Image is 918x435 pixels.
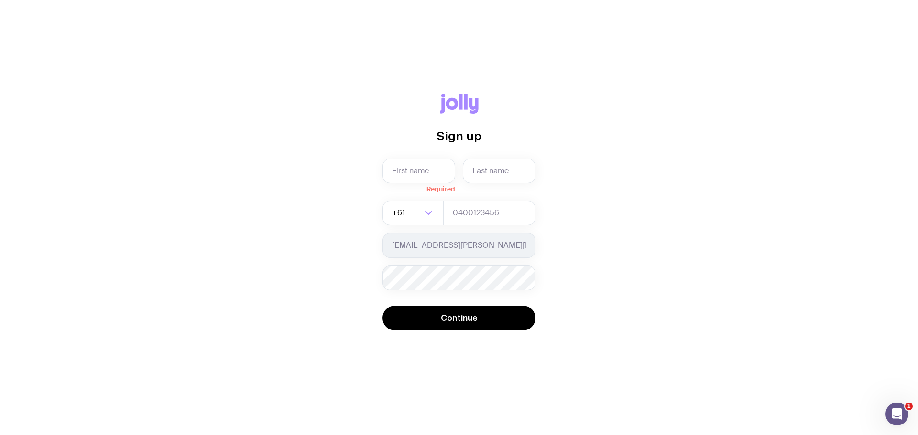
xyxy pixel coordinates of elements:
[905,403,913,410] span: 1
[382,201,444,225] div: Search for option
[443,201,535,225] input: 0400123456
[382,233,535,258] input: you@email.com
[437,129,481,143] span: Sign up
[463,159,535,183] input: Last name
[382,306,535,330] button: Continue
[885,403,908,425] iframe: Intercom live chat
[382,183,455,193] span: Required
[392,201,407,225] span: +61
[441,312,478,324] span: Continue
[407,201,422,225] input: Search for option
[382,159,455,183] input: First name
